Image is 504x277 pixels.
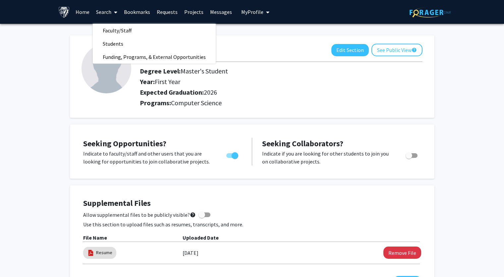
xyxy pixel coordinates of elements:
div: Toggle [224,150,242,160]
p: Indicate to faculty/staff and other users that you are looking for opportunities to join collabor... [83,150,214,165]
span: Funding, Programs, & External Opportunities [93,50,216,64]
label: [DATE] [183,247,198,258]
b: File Name [83,234,107,241]
h2: Expected Graduation: [140,88,365,96]
h2: Programs: [140,99,422,107]
span: Allow supplemental files to be publicly visible? [83,211,196,219]
p: Use this section to upload files such as resumes, transcripts, and more. [83,220,421,228]
span: Seeking Collaborators? [262,138,343,149]
h4: Supplemental Files [83,199,421,208]
button: Edit Section [331,44,369,56]
span: Seeking Opportunities? [83,138,166,149]
mat-icon: help [412,46,417,54]
h2: Year: [140,78,365,86]
img: pdf_icon.png [87,249,94,256]
a: Search [93,0,121,23]
span: Faculty/Staff [93,24,141,37]
img: ForagerOne Logo [410,7,451,18]
a: Requests [153,0,181,23]
mat-icon: help [190,211,196,219]
a: Faculty/Staff [93,25,216,35]
span: First Year [155,77,180,86]
img: Johns Hopkins University Logo [58,6,70,18]
a: Messages [207,0,235,23]
div: Toggle [403,150,421,160]
span: Computer Science [171,99,222,107]
a: Resume [96,249,112,256]
a: Projects [181,0,207,23]
a: Funding, Programs, & External Opportunities [93,52,216,62]
a: Bookmarks [121,0,153,23]
span: My Profile [241,9,263,15]
button: Remove Resume File [383,247,421,259]
span: Master's Student [181,67,228,75]
span: Students [93,37,133,50]
span: 2026 [204,88,217,96]
a: Students [93,39,216,49]
img: Profile Picture [82,44,131,93]
b: Uploaded Date [183,234,219,241]
h2: Degree Level: [140,67,365,75]
a: Home [72,0,93,23]
p: Indicate if you are looking for other students to join you on collaborative projects. [262,150,393,165]
iframe: Chat [5,247,28,272]
button: See Public View [371,44,422,56]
